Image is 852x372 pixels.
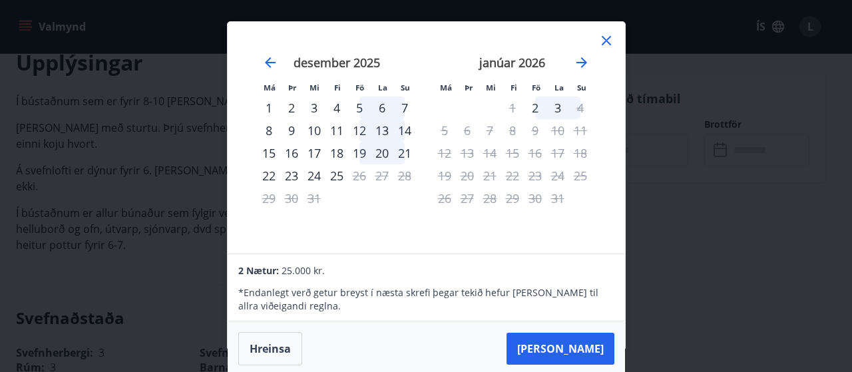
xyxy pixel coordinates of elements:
td: Not available. föstudagur, 16. janúar 2026 [524,142,546,164]
div: 7 [393,96,416,119]
span: 2 Nætur: [238,264,279,277]
td: Choose sunnudagur, 14. desember 2025 as your check-in date. It’s available. [393,119,416,142]
div: 21 [393,142,416,164]
td: Choose fimmtudagur, 18. desember 2025 as your check-in date. It’s available. [325,142,348,164]
small: Su [577,83,586,93]
td: Not available. miðvikudagur, 7. janúar 2026 [479,119,501,142]
div: 10 [303,119,325,142]
td: Not available. mánudagur, 19. janúar 2026 [433,164,456,187]
td: Choose þriðjudagur, 16. desember 2025 as your check-in date. It’s available. [280,142,303,164]
td: Choose fimmtudagur, 11. desember 2025 as your check-in date. It’s available. [325,119,348,142]
td: Choose laugardagur, 6. desember 2025 as your check-in date. It’s available. [371,96,393,119]
div: Aðeins útritun í boði [348,164,371,187]
td: Not available. mánudagur, 12. janúar 2026 [433,142,456,164]
p: * Endanlegt verð getur breyst í næsta skrefi þegar tekið hefur [PERSON_NAME] til allra viðeigandi... [238,286,614,313]
td: Not available. þriðjudagur, 27. janúar 2026 [456,187,479,210]
td: Choose föstudagur, 12. desember 2025 as your check-in date. It’s available. [348,119,371,142]
div: 3 [303,96,325,119]
td: Choose föstudagur, 5. desember 2025 as your check-in date. It’s available. [348,96,371,119]
div: 6 [371,96,393,119]
td: Not available. miðvikudagur, 31. desember 2025 [303,187,325,210]
td: Not available. þriðjudagur, 13. janúar 2026 [456,142,479,164]
td: Choose laugardagur, 20. desember 2025 as your check-in date. It’s available. [371,142,393,164]
td: Not available. föstudagur, 23. janúar 2026 [524,164,546,187]
td: Choose mánudagur, 8. desember 2025 as your check-in date. It’s available. [258,119,280,142]
td: Not available. sunnudagur, 28. desember 2025 [393,164,416,187]
div: 18 [325,142,348,164]
td: Not available. laugardagur, 17. janúar 2026 [546,142,569,164]
td: Choose sunnudagur, 21. desember 2025 as your check-in date. It’s available. [393,142,416,164]
td: Not available. þriðjudagur, 30. desember 2025 [280,187,303,210]
small: Þr [465,83,473,93]
small: Fö [355,83,364,93]
td: Choose miðvikudagur, 24. desember 2025 as your check-in date. It’s available. [303,164,325,187]
div: Calendar [244,38,609,239]
td: Choose föstudagur, 2. janúar 2026 as your check-in date. It’s available. [524,96,546,119]
small: Fi [334,83,341,93]
td: Choose laugardagur, 13. desember 2025 as your check-in date. It’s available. [371,119,393,142]
td: Choose miðvikudagur, 17. desember 2025 as your check-in date. It’s available. [303,142,325,164]
td: Not available. þriðjudagur, 6. janúar 2026 [456,119,479,142]
td: Choose miðvikudagur, 10. desember 2025 as your check-in date. It’s available. [303,119,325,142]
td: Choose mánudagur, 15. desember 2025 as your check-in date. It’s available. [258,142,280,164]
small: La [378,83,387,93]
div: 12 [348,119,371,142]
td: Choose sunnudagur, 7. desember 2025 as your check-in date. It’s available. [393,96,416,119]
div: 3 [546,96,569,119]
div: 24 [303,164,325,187]
td: Not available. laugardagur, 27. desember 2025 [371,164,393,187]
div: Aðeins útritun í boði [569,96,592,119]
div: Aðeins innritun í boði [524,96,546,119]
td: Not available. laugardagur, 10. janúar 2026 [546,119,569,142]
td: Not available. laugardagur, 24. janúar 2026 [546,164,569,187]
td: Not available. fimmtudagur, 15. janúar 2026 [501,142,524,164]
td: Not available. föstudagur, 9. janúar 2026 [524,119,546,142]
span: 25.000 kr. [282,264,325,277]
div: 5 [348,96,371,119]
strong: desember 2025 [294,55,380,71]
div: 4 [325,96,348,119]
td: Not available. fimmtudagur, 8. janúar 2026 [501,119,524,142]
td: Not available. þriðjudagur, 20. janúar 2026 [456,164,479,187]
td: Not available. fimmtudagur, 22. janúar 2026 [501,164,524,187]
div: 17 [303,142,325,164]
td: Choose mánudagur, 1. desember 2025 as your check-in date. It’s available. [258,96,280,119]
td: Not available. sunnudagur, 11. janúar 2026 [569,119,592,142]
td: Choose þriðjudagur, 2. desember 2025 as your check-in date. It’s available. [280,96,303,119]
button: [PERSON_NAME] [507,333,614,365]
small: Má [440,83,452,93]
small: Fö [532,83,540,93]
small: Su [401,83,410,93]
td: Not available. mánudagur, 5. janúar 2026 [433,119,456,142]
small: Fi [511,83,517,93]
td: Not available. fimmtudagur, 1. janúar 2026 [501,96,524,119]
td: Choose föstudagur, 26. desember 2025 as your check-in date. It’s available. [348,164,371,187]
div: 25 [325,164,348,187]
td: Choose miðvikudagur, 3. desember 2025 as your check-in date. It’s available. [303,96,325,119]
td: Not available. fimmtudagur, 29. janúar 2026 [501,187,524,210]
div: 14 [393,119,416,142]
div: 2 [280,96,303,119]
td: Not available. miðvikudagur, 14. janúar 2026 [479,142,501,164]
td: Not available. mánudagur, 26. janúar 2026 [433,187,456,210]
div: 23 [280,164,303,187]
div: 11 [325,119,348,142]
div: 20 [371,142,393,164]
div: 16 [280,142,303,164]
small: Þr [288,83,296,93]
button: Hreinsa [238,332,302,365]
td: Choose föstudagur, 19. desember 2025 as your check-in date. It’s available. [348,142,371,164]
td: Not available. miðvikudagur, 21. janúar 2026 [479,164,501,187]
div: 1 [258,96,280,119]
td: Not available. sunnudagur, 18. janúar 2026 [569,142,592,164]
td: Choose sunnudagur, 4. janúar 2026 as your check-in date. It’s available. [569,96,592,119]
div: 8 [258,119,280,142]
td: Choose fimmtudagur, 25. desember 2025 as your check-in date. It’s available. [325,164,348,187]
td: Choose þriðjudagur, 9. desember 2025 as your check-in date. It’s available. [280,119,303,142]
td: Choose fimmtudagur, 4. desember 2025 as your check-in date. It’s available. [325,96,348,119]
div: 22 [258,164,280,187]
small: Mi [486,83,496,93]
td: Not available. miðvikudagur, 28. janúar 2026 [479,187,501,210]
div: Move backward to switch to the previous month. [262,55,278,71]
div: 19 [348,142,371,164]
